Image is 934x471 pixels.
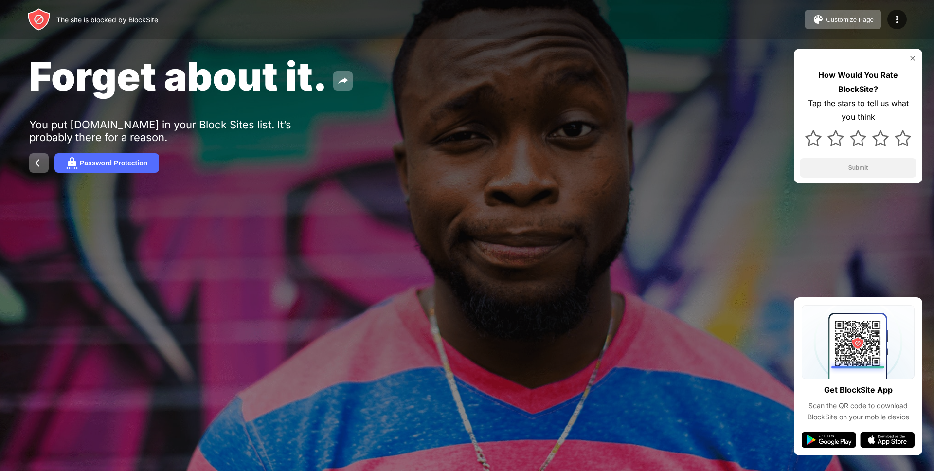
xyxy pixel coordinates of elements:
button: Customize Page [805,10,881,29]
img: menu-icon.svg [891,14,903,25]
div: Password Protection [80,159,147,167]
img: qrcode.svg [802,305,915,379]
img: password.svg [66,157,78,169]
img: share.svg [337,75,349,87]
div: Get BlockSite App [824,383,893,397]
span: Forget about it. [29,53,327,100]
div: Tap the stars to tell us what you think [800,96,916,125]
div: Customize Page [826,16,874,23]
div: How Would You Rate BlockSite? [800,68,916,96]
img: app-store.svg [860,432,915,448]
img: star.svg [872,130,889,146]
div: Scan the QR code to download BlockSite on your mobile device [802,400,915,422]
img: header-logo.svg [27,8,51,31]
img: star.svg [850,130,866,146]
button: Submit [800,158,916,178]
img: back.svg [33,157,45,169]
img: star.svg [895,130,911,146]
img: rate-us-close.svg [909,54,916,62]
img: star.svg [827,130,844,146]
div: You put [DOMAIN_NAME] in your Block Sites list. It’s probably there for a reason. [29,118,330,144]
img: star.svg [805,130,822,146]
img: pallet.svg [812,14,824,25]
img: google-play.svg [802,432,856,448]
button: Password Protection [54,153,159,173]
div: The site is blocked by BlockSite [56,16,158,24]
